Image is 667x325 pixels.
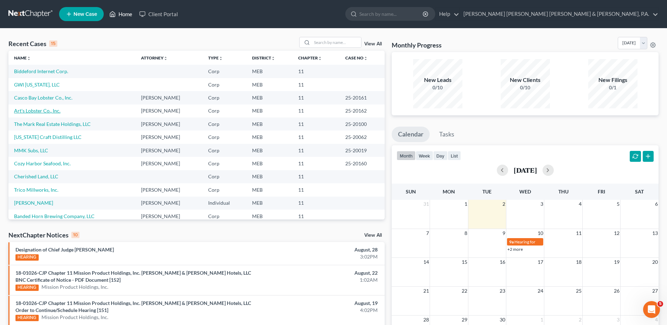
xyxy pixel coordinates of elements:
[652,258,659,266] span: 20
[246,157,293,170] td: MEB
[359,7,424,20] input: Search by name...
[246,144,293,157] td: MEB
[464,200,468,208] span: 1
[537,287,544,295] span: 24
[14,82,60,88] a: GWI [US_STATE], LLC
[499,316,506,324] span: 30
[73,12,97,17] span: New Case
[658,301,663,307] span: 5
[293,183,340,196] td: 11
[652,229,659,237] span: 13
[262,276,378,283] div: 1:02AM
[433,127,461,142] a: Tasks
[652,287,659,295] span: 27
[293,197,340,210] td: 11
[15,270,251,283] a: 18-01026-CJP Chapter 11 Mission Product Holdings, Inc. [PERSON_NAME] & [PERSON_NAME] Hotels, LLC ...
[14,55,31,60] a: Nameunfold_more
[423,316,430,324] span: 28
[293,144,340,157] td: 11
[635,189,644,195] span: Sat
[502,200,506,208] span: 2
[246,183,293,196] td: MEB
[49,40,57,47] div: 15
[262,300,378,307] div: August, 19
[464,229,468,237] span: 8
[246,117,293,130] td: MEB
[340,104,385,117] td: 25-20162
[14,147,48,153] a: MMK Subs, LLC
[246,78,293,91] td: MEB
[588,76,637,84] div: New Filings
[413,76,462,84] div: New Leads
[262,246,378,253] div: August, 28
[340,130,385,144] td: 25-20062
[14,134,82,140] a: [US_STATE] Craft Distilling LLC
[501,84,550,91] div: 0/10
[14,95,72,101] a: Casco Bay Lobster Co., Inc.
[443,189,455,195] span: Mon
[15,315,39,321] div: HEARING
[41,314,108,321] a: Mission Product Holdings, Inc.
[27,56,31,60] i: unfold_more
[558,189,569,195] span: Thu
[14,187,58,193] a: Trico Millworks, Inc.
[502,229,506,237] span: 9
[203,144,247,157] td: Corp
[406,189,416,195] span: Sun
[14,200,53,206] a: [PERSON_NAME]
[246,130,293,144] td: MEB
[616,316,620,324] span: 3
[271,56,275,60] i: unfold_more
[203,210,247,223] td: Corp
[340,144,385,157] td: 25-20019
[364,42,382,46] a: View All
[135,117,203,130] td: [PERSON_NAME]
[575,229,582,237] span: 11
[413,84,462,91] div: 0/10
[364,233,382,238] a: View All
[135,210,203,223] td: [PERSON_NAME]
[461,316,468,324] span: 29
[135,104,203,117] td: [PERSON_NAME]
[461,258,468,266] span: 15
[135,157,203,170] td: [PERSON_NAME]
[203,130,247,144] td: Corp
[578,200,582,208] span: 4
[293,210,340,223] td: 11
[203,104,247,117] td: Corp
[293,104,340,117] td: 11
[514,166,537,174] h2: [DATE]
[293,170,340,183] td: 11
[246,91,293,104] td: MEB
[15,285,39,291] div: HEARING
[499,287,506,295] span: 23
[14,213,95,219] a: Banded Horn Brewing Company, LLC
[298,55,322,60] a: Chapterunfold_more
[219,56,223,60] i: unfold_more
[203,91,247,104] td: Corp
[654,200,659,208] span: 6
[135,197,203,210] td: [PERSON_NAME]
[537,229,544,237] span: 10
[15,254,39,261] div: HEARING
[423,258,430,266] span: 14
[136,8,181,20] a: Client Portal
[41,283,108,291] a: Mission Product Holdings, Inc.
[499,258,506,266] span: 16
[203,78,247,91] td: Corp
[433,151,448,160] button: day
[425,229,430,237] span: 7
[203,117,247,130] td: Corp
[312,37,361,47] input: Search by name...
[141,55,168,60] a: Attorneyunfold_more
[340,117,385,130] td: 25-20100
[340,91,385,104] td: 25-20161
[71,232,79,238] div: 10
[364,56,368,60] i: unfold_more
[598,189,605,195] span: Fri
[203,157,247,170] td: Corp
[578,316,582,324] span: 2
[106,8,136,20] a: Home
[540,200,544,208] span: 3
[397,151,416,160] button: month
